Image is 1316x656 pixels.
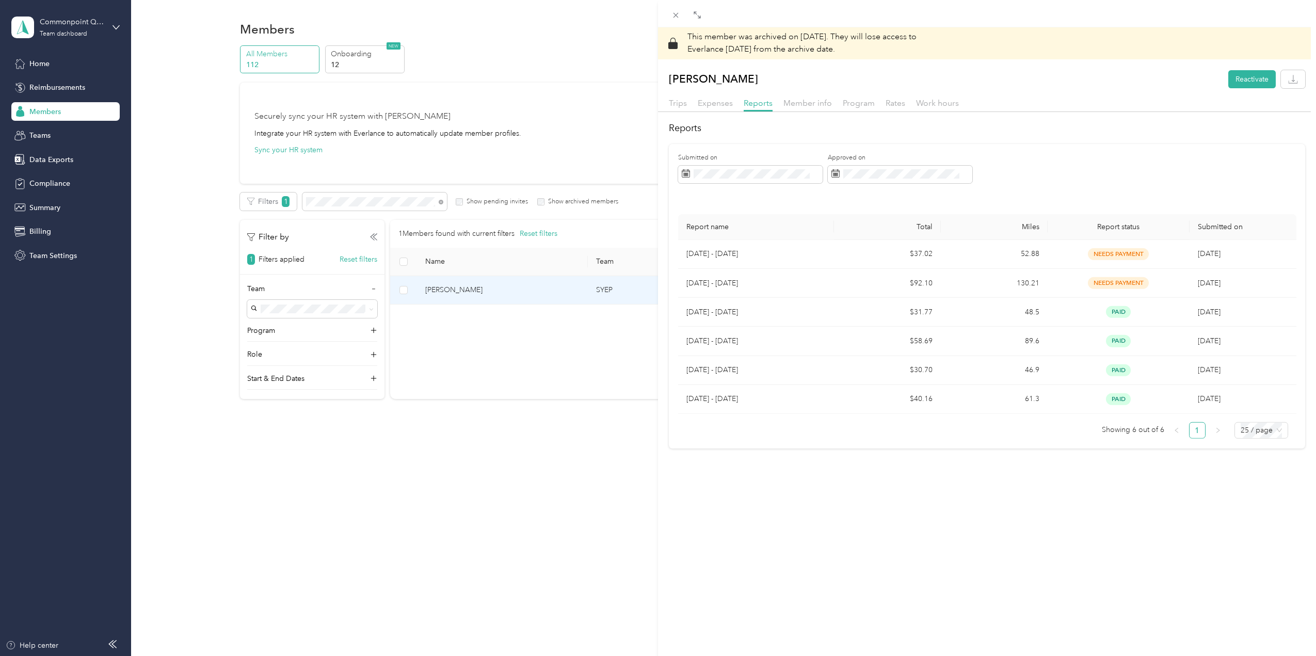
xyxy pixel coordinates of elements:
td: 89.6 [941,327,1048,356]
span: They will lose access to Everlance [DATE] from the archive date. [687,31,917,54]
p: This member was archived on [DATE] . [687,31,917,56]
div: Page Size [1234,422,1288,439]
td: 52.88 [941,240,1048,269]
span: Program [843,98,875,108]
button: Reactivate [1228,70,1276,88]
p: [DATE] - [DATE] [686,364,826,376]
p: [PERSON_NAME] [669,70,758,88]
label: Approved on [828,153,972,163]
span: Rates [886,98,905,108]
span: 25 / page [1241,423,1282,438]
th: Submitted on [1190,214,1296,240]
span: Expenses [698,98,733,108]
span: [DATE] [1198,249,1221,258]
span: right [1215,427,1221,434]
iframe: Everlance-gr Chat Button Frame [1258,598,1316,656]
label: Submitted on [678,153,823,163]
p: [DATE] - [DATE] [686,335,826,347]
span: Showing 6 out of 6 [1102,422,1164,438]
li: 1 [1189,422,1206,439]
button: right [1210,422,1226,439]
td: $31.77 [834,298,941,327]
span: Report status [1056,222,1181,231]
p: [DATE] - [DATE] [686,277,826,289]
span: needs payment [1088,248,1149,260]
span: Reports [744,98,773,108]
td: 48.5 [941,298,1048,327]
div: Miles [949,222,1039,231]
span: Member info [783,98,832,108]
span: [DATE] [1198,394,1221,403]
p: [DATE] - [DATE] [686,307,826,318]
td: $30.70 [834,356,941,385]
span: paid [1106,335,1131,347]
span: [DATE] [1198,278,1221,287]
span: paid [1106,364,1131,376]
span: left [1174,427,1180,434]
button: left [1168,422,1185,439]
p: [DATE] - [DATE] [686,393,826,405]
h2: Reports [669,121,1305,135]
span: Trips [669,98,687,108]
td: $92.10 [834,269,941,298]
span: paid [1106,306,1131,318]
td: 61.3 [941,385,1048,414]
div: Total [842,222,933,231]
td: $37.02 [834,240,941,269]
td: 130.21 [941,269,1048,298]
li: Previous Page [1168,422,1185,439]
td: 46.9 [941,356,1048,385]
span: Work hours [916,98,959,108]
li: Next Page [1210,422,1226,439]
span: needs payment [1088,277,1149,289]
th: Report name [678,214,834,240]
span: paid [1106,393,1131,405]
a: 1 [1190,423,1205,438]
span: [DATE] [1198,337,1221,345]
p: [DATE] - [DATE] [686,248,826,260]
span: [DATE] [1198,308,1221,316]
td: $58.69 [834,327,941,356]
span: [DATE] [1198,365,1221,374]
td: $40.16 [834,385,941,414]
